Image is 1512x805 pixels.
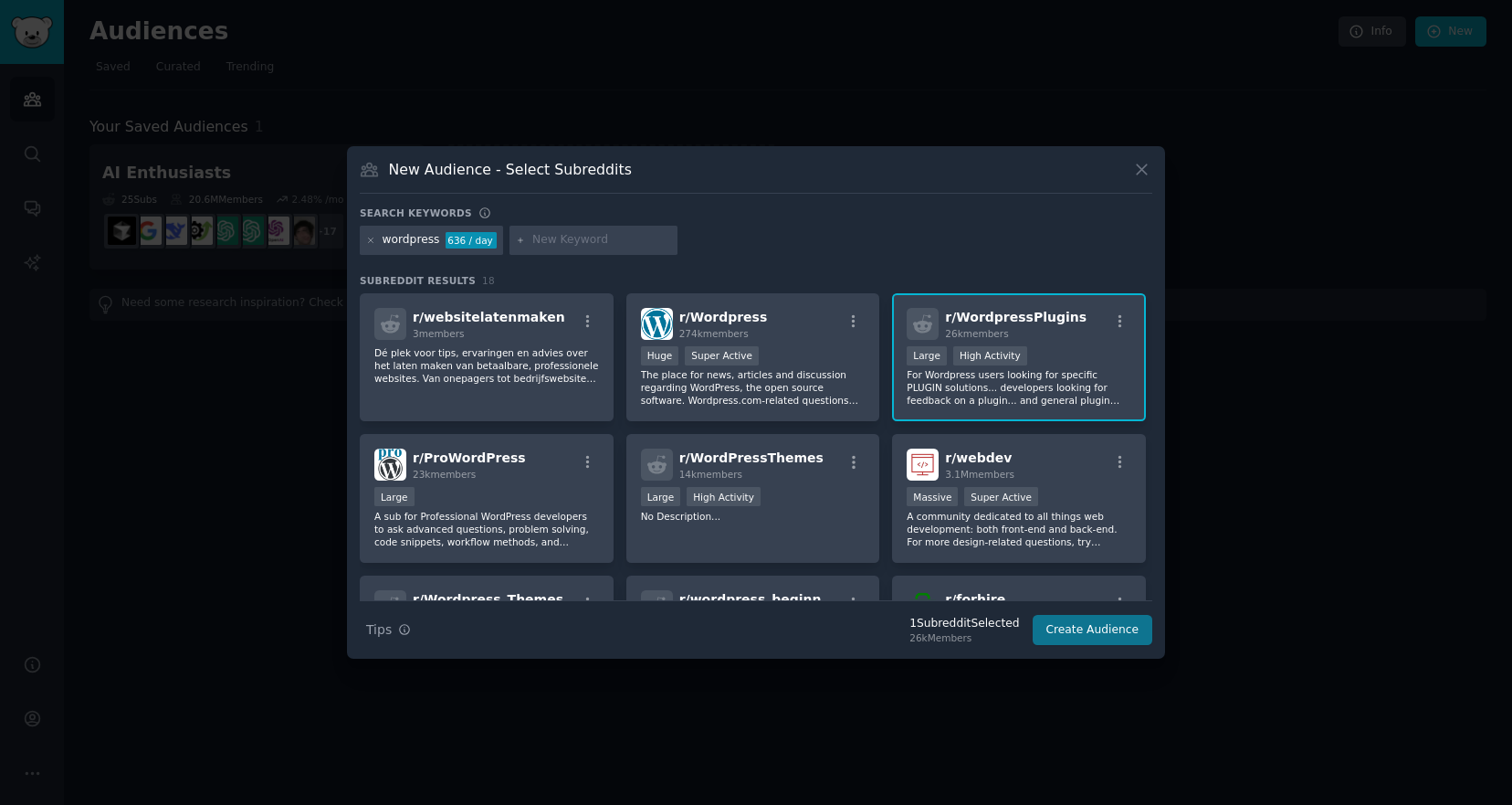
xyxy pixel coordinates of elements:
div: Massive [907,487,958,506]
span: r/ WordpressPlugins [945,310,1087,324]
span: Tips [366,620,392,640]
div: High Activity [687,487,761,506]
div: 26k Members [909,631,1019,644]
span: r/ wordpress_beginners [679,592,845,607]
span: r/ websitelatenmaken [413,310,565,324]
p: A community dedicated to all things web development: both front-end and back-end. For more design... [907,510,1131,548]
span: 274k members [679,328,749,339]
div: wordpress [383,232,440,249]
img: webdev [907,449,939,481]
div: Large [641,487,681,506]
p: A sub for Professional WordPress developers to ask advanced questions, problem solving, code snip... [374,510,599,548]
span: 23k members [413,469,476,480]
p: No Description... [641,510,866,523]
div: Large [374,487,415,506]
span: r/ forhire [945,592,1005,607]
span: r/ ProWordPress [413,450,526,465]
h3: Search keywords [360,207,472,219]
h3: New Audience - Select Subreddits [389,160,632,179]
div: Large [907,346,947,365]
span: 3.1M members [945,469,1014,480]
p: For Wordpress users looking for specific PLUGIN solutions... developers looking for feedback on a... [907,368,1131,407]
p: The place for news, articles and discussion regarding WordPress, the open source software. Wordpr... [641,368,866,407]
input: New Keyword [532,232,671,249]
div: Huge [641,346,679,365]
span: Subreddit Results [360,274,476,287]
span: r/ WordPressThemes [679,450,824,465]
img: ProWordPress [374,449,406,481]
div: 636 / day [446,232,497,249]
span: 26k members [945,328,1008,339]
div: 1 Subreddit Selected [909,616,1019,632]
span: 3 members [413,328,465,339]
span: 14k members [679,469,742,480]
p: Dé plek voor tips, ervaringen en advies over het laten maken van betaalbare, professionele websit... [374,346,599,385]
button: Create Audience [1033,615,1153,646]
button: Tips [360,614,417,646]
span: 18 [482,275,495,286]
div: Super Active [964,487,1038,506]
div: High Activity [953,346,1027,365]
img: forhire [907,590,939,622]
span: r/ Wordpress_Themes [413,592,563,607]
span: r/ Wordpress [679,310,768,324]
span: r/ webdev [945,450,1012,465]
div: Super Active [685,346,759,365]
img: Wordpress [641,308,673,340]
